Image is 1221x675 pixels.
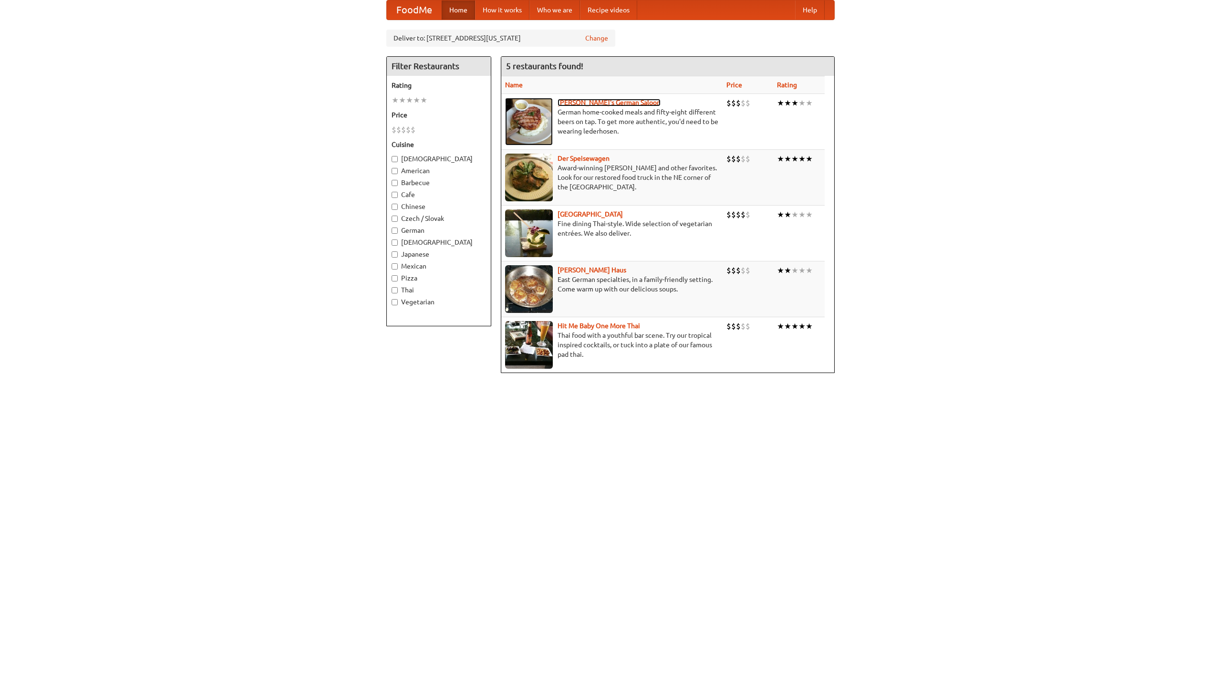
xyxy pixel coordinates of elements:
li: $ [726,209,731,220]
b: [GEOGRAPHIC_DATA] [558,210,623,218]
input: [DEMOGRAPHIC_DATA] [392,239,398,246]
a: Recipe videos [580,0,637,20]
li: $ [726,265,731,276]
li: ★ [791,209,798,220]
label: [DEMOGRAPHIC_DATA] [392,154,486,164]
li: ★ [784,154,791,164]
label: Barbecue [392,178,486,187]
input: Japanese [392,251,398,258]
li: $ [745,154,750,164]
li: $ [736,321,741,332]
li: $ [731,98,736,108]
input: Vegetarian [392,299,398,305]
li: ★ [798,321,806,332]
li: ★ [798,265,806,276]
li: $ [731,321,736,332]
li: $ [745,209,750,220]
input: Pizza [392,275,398,281]
li: $ [741,265,745,276]
img: esthers.jpg [505,98,553,145]
li: ★ [791,98,798,108]
label: German [392,226,486,235]
label: Japanese [392,249,486,259]
li: $ [726,321,731,332]
p: Thai food with a youthful bar scene. Try our tropical inspired cocktails, or tuck into a plate of... [505,331,719,359]
li: $ [731,209,736,220]
li: $ [745,321,750,332]
li: ★ [777,265,784,276]
p: Award-winning [PERSON_NAME] and other favorites. Look for our restored food truck in the NE corne... [505,163,719,192]
li: ★ [406,95,413,105]
li: $ [736,98,741,108]
input: Mexican [392,263,398,270]
li: $ [736,265,741,276]
label: Vegetarian [392,297,486,307]
h4: Filter Restaurants [387,57,491,76]
li: $ [745,265,750,276]
label: Mexican [392,261,486,271]
li: $ [736,209,741,220]
ng-pluralize: 5 restaurants found! [506,62,583,71]
li: ★ [413,95,420,105]
label: Chinese [392,202,486,211]
h5: Rating [392,81,486,90]
li: ★ [806,321,813,332]
img: babythai.jpg [505,321,553,369]
li: $ [736,154,741,164]
input: Cafe [392,192,398,198]
li: $ [741,98,745,108]
li: $ [745,98,750,108]
input: Thai [392,287,398,293]
li: ★ [420,95,427,105]
input: Czech / Slovak [392,216,398,222]
li: $ [406,125,411,135]
a: Name [505,81,523,89]
li: ★ [798,98,806,108]
li: $ [726,98,731,108]
label: Thai [392,285,486,295]
li: $ [411,125,415,135]
li: $ [392,125,396,135]
li: ★ [777,154,784,164]
li: ★ [399,95,406,105]
a: Hit Me Baby One More Thai [558,322,640,330]
div: Deliver to: [STREET_ADDRESS][US_STATE] [386,30,615,47]
a: Who we are [529,0,580,20]
a: Der Speisewagen [558,155,610,162]
label: Cafe [392,190,486,199]
label: Pizza [392,273,486,283]
a: Home [442,0,475,20]
input: German [392,228,398,234]
label: American [392,166,486,176]
li: ★ [784,98,791,108]
li: ★ [791,265,798,276]
a: Help [795,0,825,20]
li: $ [741,209,745,220]
li: ★ [806,265,813,276]
p: East German specialties, in a family-friendly setting. Come warm up with our delicious soups. [505,275,719,294]
input: [DEMOGRAPHIC_DATA] [392,156,398,162]
li: ★ [798,209,806,220]
input: Chinese [392,204,398,210]
li: ★ [784,321,791,332]
li: $ [741,321,745,332]
li: ★ [791,154,798,164]
img: speisewagen.jpg [505,154,553,201]
p: Fine dining Thai-style. Wide selection of vegetarian entrées. We also deliver. [505,219,719,238]
a: How it works [475,0,529,20]
li: $ [401,125,406,135]
li: ★ [777,321,784,332]
a: Price [726,81,742,89]
li: ★ [806,154,813,164]
li: ★ [806,98,813,108]
input: Barbecue [392,180,398,186]
li: ★ [791,321,798,332]
img: kohlhaus.jpg [505,265,553,313]
img: satay.jpg [505,209,553,257]
a: [PERSON_NAME] Haus [558,266,626,274]
li: $ [731,265,736,276]
b: [PERSON_NAME]'s German Saloon [558,99,661,106]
